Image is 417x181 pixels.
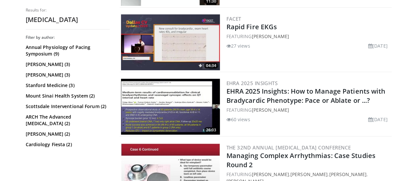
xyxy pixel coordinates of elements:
[204,63,218,69] span: 04:34
[226,15,241,22] a: FACET
[121,79,220,135] a: 26:03
[204,127,218,133] span: 26:03
[26,93,108,99] a: Mount Sinai Health System (2)
[26,103,108,110] a: Scottsdale Interventional Forum (2)
[121,14,220,70] img: d1a700dc-c513-4a44-a6a5-92d95e28c231.300x170_q85_crop-smart_upscale.jpg
[26,82,108,89] a: Stanford Medicine (3)
[26,141,108,148] a: Cardiology Fiesta (2)
[26,44,108,57] a: Annual Physiology of Pacing Symposium (9)
[226,144,351,151] a: The 32nd Annual [MEDICAL_DATA] Conference
[226,106,390,113] div: FEATURING
[252,107,289,113] a: [PERSON_NAME]
[121,14,220,70] a: 04:34
[26,72,108,78] a: [PERSON_NAME] (3)
[290,171,328,177] a: [PERSON_NAME]
[226,42,250,49] li: 27 views
[329,171,366,177] a: [PERSON_NAME]
[26,15,110,24] h2: [MEDICAL_DATA]
[368,116,388,123] li: [DATE]
[252,33,289,39] a: [PERSON_NAME]
[226,22,277,31] a: Rapid Fire EKGs
[26,131,108,137] a: [PERSON_NAME] (2)
[226,87,386,105] a: EHRA 2025 Insights: How to Manage Patients with Bradycardic Phenotype: Pace or Ablate or ...?
[226,116,250,123] li: 60 views
[26,61,108,68] a: [PERSON_NAME] (3)
[226,80,278,86] a: EHRA 2025 Insights
[226,151,375,169] a: Managing Complex Arrhythmias: Case Studies Round 2
[226,33,390,40] div: FEATURING
[368,42,388,49] li: [DATE]
[26,114,108,127] a: ARCH The Advanced [MEDICAL_DATA] (2)
[26,35,110,40] h3: Filter by author:
[26,8,110,13] p: Results for:
[121,79,220,135] img: e600f3e1-3c22-49d5-8315-c3f8f1444e89.300x170_q85_crop-smart_upscale.jpg
[252,171,289,177] a: [PERSON_NAME]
